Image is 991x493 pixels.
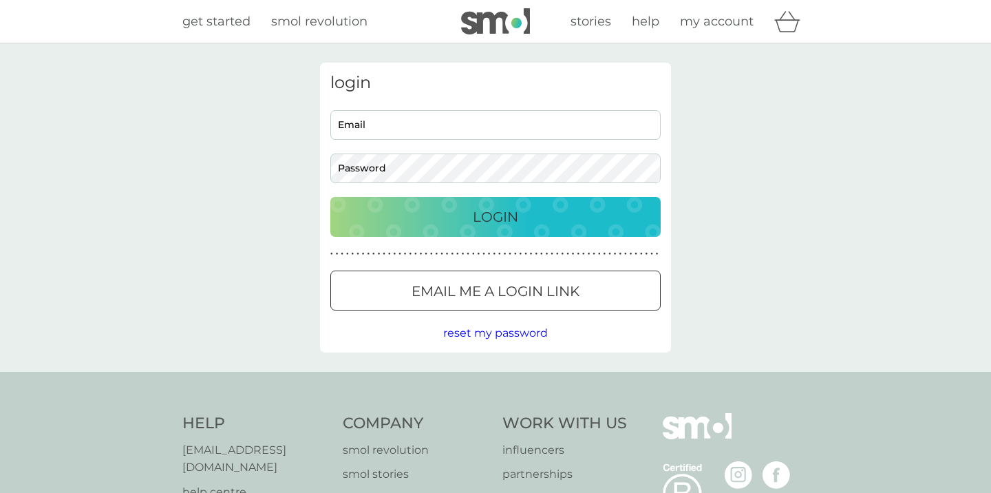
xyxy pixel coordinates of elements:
a: stories [571,12,611,32]
p: ● [356,251,359,258]
p: ● [524,251,527,258]
p: ● [456,251,459,258]
a: my account [680,12,754,32]
p: ● [514,251,517,258]
a: help [632,12,659,32]
span: help [632,14,659,29]
h4: Work With Us [502,413,627,434]
span: reset my password [443,326,548,339]
p: ● [630,251,632,258]
p: ● [398,251,401,258]
p: ● [378,251,381,258]
p: ● [598,251,601,258]
p: ● [336,251,339,258]
a: [EMAIL_ADDRESS][DOMAIN_NAME] [182,441,329,476]
div: basket [774,8,809,35]
a: influencers [502,441,627,459]
img: visit the smol Facebook page [763,461,790,489]
p: ● [656,251,659,258]
p: ● [635,251,637,258]
p: ● [372,251,375,258]
p: ● [614,251,617,258]
p: ● [425,251,427,258]
span: my account [680,14,754,29]
a: smol stories [343,465,489,483]
p: ● [446,251,449,258]
p: ● [588,251,590,258]
a: smol revolution [343,441,489,459]
p: ● [604,251,606,258]
p: ● [504,251,507,258]
span: smol revolution [271,14,367,29]
p: ● [608,251,611,258]
p: ● [404,251,407,258]
img: smol [461,8,530,34]
p: ● [535,251,537,258]
h4: Company [343,413,489,434]
button: reset my password [443,324,548,342]
p: ● [388,251,391,258]
p: ● [530,251,533,258]
p: ● [451,251,454,258]
p: ● [409,251,412,258]
p: ● [367,251,370,258]
p: ● [467,251,469,258]
p: ● [383,251,385,258]
p: ● [566,251,569,258]
span: stories [571,14,611,29]
p: ● [362,251,365,258]
h3: login [330,73,661,93]
p: ● [462,251,465,258]
p: ● [540,251,543,258]
p: ● [646,251,648,258]
p: ● [562,251,564,258]
p: ● [440,251,443,258]
p: ● [472,251,475,258]
p: ● [577,251,579,258]
p: ● [352,251,354,258]
p: ● [520,251,522,258]
p: Login [473,206,518,228]
h4: Help [182,413,329,434]
p: ● [478,251,480,258]
button: Email me a login link [330,271,661,311]
p: ● [546,251,548,258]
img: visit the smol Instagram page [725,461,752,489]
p: ● [346,251,349,258]
img: smol [663,413,732,460]
p: ● [582,251,585,258]
a: partnerships [502,465,627,483]
p: ● [436,251,438,258]
span: get started [182,14,251,29]
p: ● [572,251,575,258]
p: ● [394,251,396,258]
p: ● [493,251,495,258]
p: ● [330,251,333,258]
p: ● [482,251,485,258]
p: ● [551,251,553,258]
a: smol revolution [271,12,367,32]
p: ● [619,251,621,258]
p: ● [498,251,501,258]
p: ● [640,251,643,258]
p: ● [593,251,595,258]
p: ● [488,251,491,258]
p: ● [509,251,511,258]
a: get started [182,12,251,32]
p: ● [556,251,559,258]
p: ● [420,251,423,258]
p: ● [341,251,343,258]
p: ● [650,251,653,258]
p: Email me a login link [412,280,579,302]
p: ● [624,251,627,258]
button: Login [330,197,661,237]
p: ● [430,251,433,258]
p: ● [414,251,417,258]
